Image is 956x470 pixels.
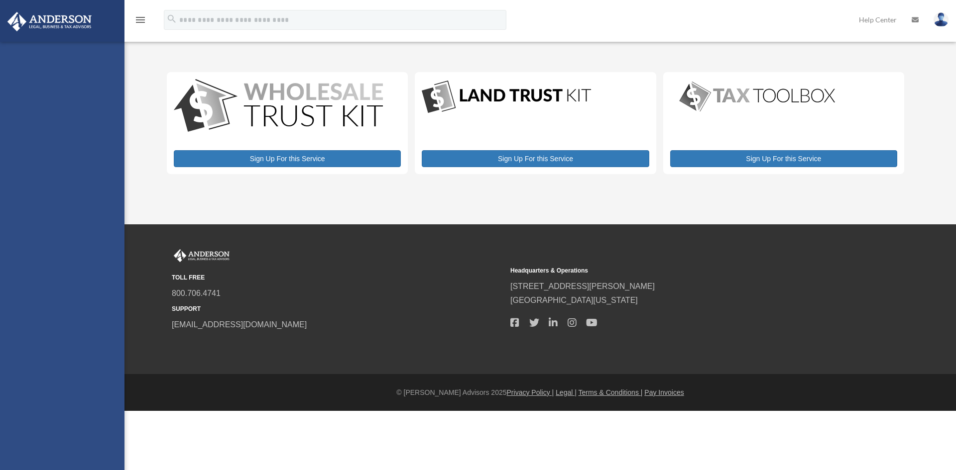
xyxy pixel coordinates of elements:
[174,150,401,167] a: Sign Up For this Service
[644,388,684,396] a: Pay Invoices
[422,79,591,115] img: LandTrust_lgo-1.jpg
[124,386,956,399] div: © [PERSON_NAME] Advisors 2025
[166,13,177,24] i: search
[556,388,577,396] a: Legal |
[172,249,232,262] img: Anderson Advisors Platinum Portal
[172,304,503,314] small: SUPPORT
[4,12,95,31] img: Anderson Advisors Platinum Portal
[934,12,949,27] img: User Pic
[670,150,897,167] a: Sign Up For this Service
[134,14,146,26] i: menu
[172,273,503,283] small: TOLL FREE
[422,150,649,167] a: Sign Up For this Service
[174,79,383,134] img: WS-Trust-Kit-lgo-1.jpg
[134,17,146,26] a: menu
[579,388,643,396] a: Terms & Conditions |
[507,388,554,396] a: Privacy Policy |
[172,320,307,329] a: [EMAIL_ADDRESS][DOMAIN_NAME]
[670,79,844,114] img: taxtoolbox_new-1.webp
[510,266,842,276] small: Headquarters & Operations
[510,296,638,304] a: [GEOGRAPHIC_DATA][US_STATE]
[172,289,221,297] a: 800.706.4741
[510,282,655,290] a: [STREET_ADDRESS][PERSON_NAME]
